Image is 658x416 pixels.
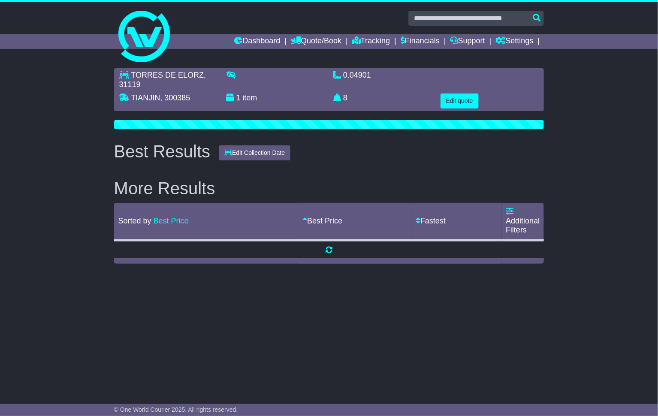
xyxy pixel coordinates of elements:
a: Settings [496,34,534,49]
a: Tracking [352,34,390,49]
a: Best Price [154,217,189,225]
button: Edit Collection Date [219,145,290,160]
a: Financials [401,34,440,49]
span: TORRES DE ELORZ [131,71,204,79]
span: 8 [343,93,347,102]
span: , 300385 [160,93,190,102]
span: TIANJIN [131,93,160,102]
span: , 31119 [119,71,206,89]
span: item [242,93,257,102]
a: Support [450,34,485,49]
button: Edit quote [441,93,479,109]
div: Best Results [110,142,215,161]
a: Dashboard [234,34,280,49]
a: Quote/Book [291,34,341,49]
span: © One World Courier 2025. All rights reserved. [114,406,238,413]
a: Best Price [302,217,342,225]
a: Fastest [416,217,446,225]
h2: More Results [114,179,544,198]
span: 0.04901 [343,71,371,79]
span: 1 [236,93,240,102]
span: Sorted by [118,217,151,225]
a: Additional Filters [506,207,540,234]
